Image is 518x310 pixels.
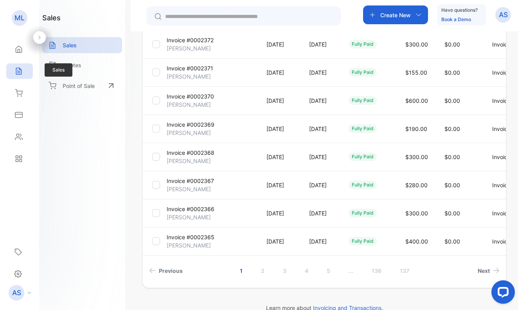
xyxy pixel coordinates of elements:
p: Invoice [492,97,515,105]
p: [PERSON_NAME] [167,241,211,249]
p: AS [499,10,508,20]
p: [DATE] [309,209,333,217]
a: Page 3 [273,263,296,278]
p: Invoice [492,40,515,48]
p: Invoice [492,209,515,217]
a: Quotes [42,57,122,73]
span: $280.00 [405,182,428,188]
div: fully paid [349,209,377,217]
span: $0.00 [444,154,460,160]
span: $155.00 [405,69,427,76]
a: Page 5 [317,263,340,278]
a: Book a Demo [441,16,471,22]
div: fully paid [349,124,377,133]
p: [DATE] [309,125,333,133]
ul: Pagination [143,263,506,278]
a: Previous page [146,263,186,278]
p: [PERSON_NAME] [167,185,211,193]
p: AS [12,288,21,298]
p: [PERSON_NAME] [167,129,211,137]
a: Page 2 [252,263,274,278]
p: [DATE] [266,237,293,245]
p: [DATE] [309,153,333,161]
p: [PERSON_NAME] [167,213,211,221]
a: Page 1 is your current page [230,263,252,278]
button: Create New [363,5,428,24]
span: $0.00 [444,69,460,76]
span: $0.00 [444,41,460,48]
span: $300.00 [405,154,428,160]
p: Invoice #0002368 [167,149,214,157]
p: [DATE] [266,125,293,133]
p: [DATE] [266,68,293,77]
p: [DATE] [266,40,293,48]
p: Invoice [492,237,515,245]
a: Page 137 [390,263,419,278]
p: Invoice #0002372 [167,36,214,44]
a: Page 4 [295,263,318,278]
span: $190.00 [405,125,427,132]
a: Point of Sale [42,77,122,94]
p: [DATE] [266,153,293,161]
p: [PERSON_NAME] [167,100,211,109]
p: Invoice [492,68,515,77]
h1: sales [42,13,61,23]
a: Next page [475,263,503,278]
a: Jump forward [339,263,363,278]
p: Invoice [492,181,515,189]
span: $0.00 [444,238,460,245]
span: $0.00 [444,210,460,217]
button: AS [495,5,511,24]
p: ML [14,13,25,23]
p: [DATE] [266,181,293,189]
iframe: LiveChat chat widget [485,277,518,310]
span: Next [478,267,490,275]
p: [DATE] [309,97,333,105]
p: Invoice [492,153,515,161]
p: Have questions? [441,6,478,14]
span: Sales [45,63,72,77]
p: [DATE] [266,209,293,217]
a: Page 136 [362,263,391,278]
p: Invoice #0002365 [167,233,214,241]
span: $0.00 [444,125,460,132]
p: [DATE] [309,237,333,245]
p: Invoice #0002369 [167,120,214,129]
span: $400.00 [405,238,428,245]
span: $0.00 [444,97,460,104]
p: Invoice #0002366 [167,205,214,213]
div: fully paid [349,68,377,77]
p: [DATE] [309,40,333,48]
p: Invoice #0002367 [167,177,214,185]
p: [DATE] [266,97,293,105]
p: [DATE] [309,181,333,189]
span: $0.00 [444,182,460,188]
div: fully paid [349,237,377,245]
p: [PERSON_NAME] [167,72,211,81]
span: $300.00 [405,41,428,48]
p: Sales [63,41,77,49]
p: Invoice #0002371 [167,64,213,72]
span: $300.00 [405,210,428,217]
a: Sales [42,37,122,53]
p: Invoice [492,125,515,133]
span: $600.00 [405,97,428,104]
p: Create New [380,11,411,19]
p: [DATE] [309,68,333,77]
div: fully paid [349,96,377,105]
p: Point of Sale [63,82,95,90]
p: Invoice #0002370 [167,92,214,100]
p: Quotes [63,61,81,69]
span: Previous [159,267,183,275]
div: fully paid [349,181,377,189]
div: fully paid [349,40,377,48]
div: fully paid [349,152,377,161]
p: [PERSON_NAME] [167,44,211,52]
p: [PERSON_NAME] [167,157,211,165]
